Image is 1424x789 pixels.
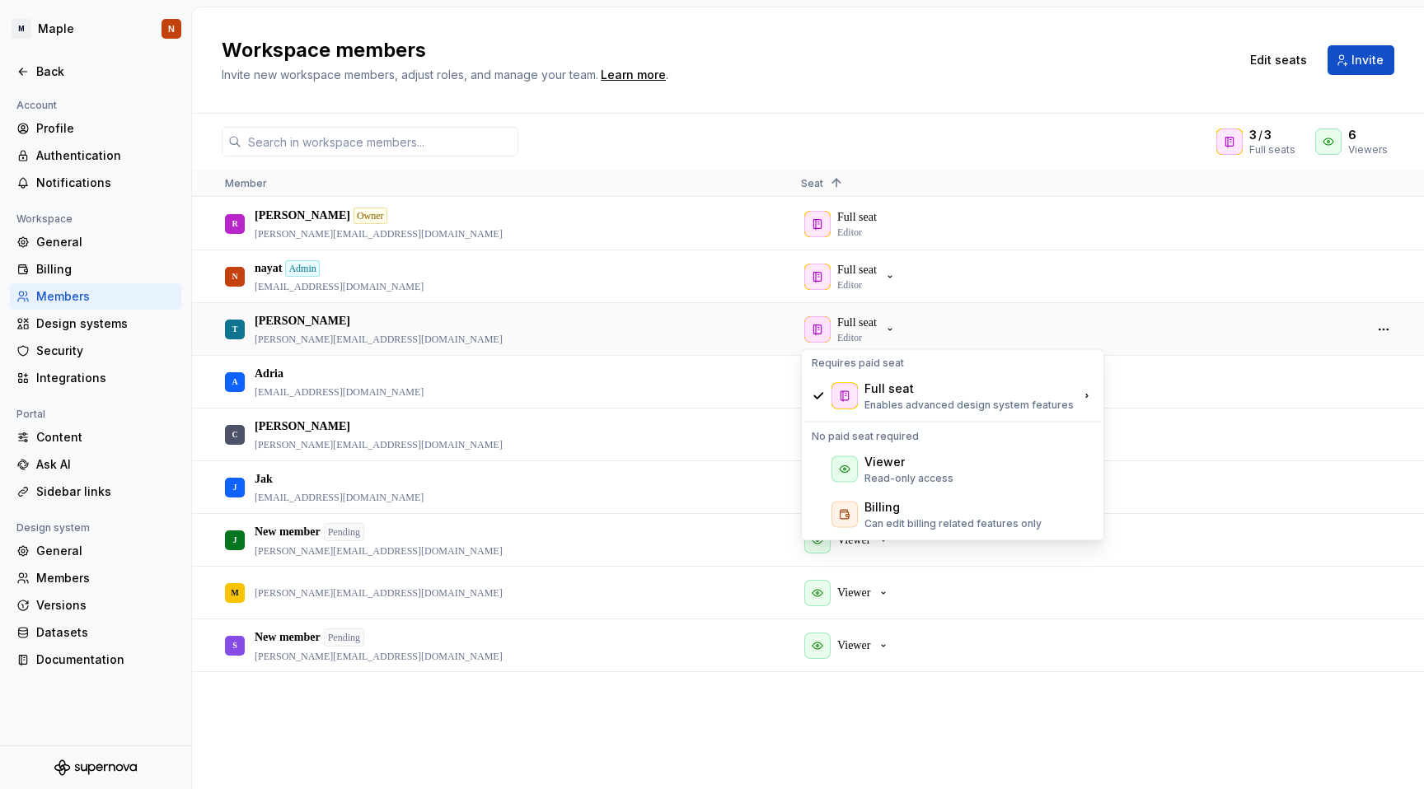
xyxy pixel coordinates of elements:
div: Pending [324,523,364,541]
div: Content [36,429,175,446]
p: [EMAIL_ADDRESS][DOMAIN_NAME] [255,385,424,399]
div: C [232,418,237,451]
p: [PERSON_NAME] [255,208,350,224]
div: Security [36,343,175,359]
p: [EMAIL_ADDRESS][DOMAIN_NAME] [255,491,424,504]
p: nayat [255,260,282,277]
div: Requires paid seat [805,353,1100,373]
p: Can edit billing related features only [864,517,1042,530]
span: 3 [1264,127,1272,143]
div: General [36,234,175,250]
button: Viewer [801,629,897,662]
div: Design systems [36,315,175,332]
svg: Supernova Logo [54,759,137,776]
p: [PERSON_NAME][EMAIL_ADDRESS][DOMAIN_NAME] [255,438,503,451]
span: Invite [1351,52,1384,68]
a: Versions [10,592,181,619]
div: Portal [10,404,52,424]
a: Notifications [10,170,181,196]
p: Viewer [837,585,870,601]
a: Profile [10,115,181,142]
div: R [232,208,237,240]
div: N [168,22,175,35]
div: M [231,577,238,609]
a: Integrations [10,365,181,391]
div: General [36,543,175,559]
div: S [232,629,237,661]
div: Notifications [36,175,175,191]
div: Datasets [36,624,175,641]
p: [PERSON_NAME][EMAIL_ADDRESS][DOMAIN_NAME] [255,650,503,663]
a: General [10,538,181,564]
div: Versions [36,597,175,614]
div: Back [36,63,175,80]
p: Read-only access [864,472,953,485]
a: Sidebar links [10,479,181,505]
div: Admin [285,260,319,277]
div: Full seat [864,380,914,397]
a: Security [10,338,181,364]
span: Invite new workspace members, adjust roles, and manage your team. [222,68,598,82]
a: Members [10,283,181,310]
button: Edit seats [1239,45,1318,75]
p: [PERSON_NAME][EMAIL_ADDRESS][DOMAIN_NAME] [255,333,503,346]
div: J [233,471,237,503]
div: J [233,524,237,556]
p: New member [255,629,321,646]
p: Viewer [837,637,870,654]
div: No paid seat required [805,427,1100,446]
p: Enables advanced design system features [864,399,1074,412]
div: Billing [864,499,900,516]
span: 3 [1249,127,1257,143]
button: Invite [1328,45,1394,75]
p: [PERSON_NAME][EMAIL_ADDRESS][DOMAIN_NAME] [255,227,503,240]
a: Learn more [601,67,666,83]
p: Full seat [837,315,877,331]
p: [PERSON_NAME][EMAIL_ADDRESS][DOMAIN_NAME] [255,586,503,600]
div: A [232,366,237,398]
p: Editor [837,331,862,344]
span: 6 [1348,127,1356,143]
div: Profile [36,120,175,137]
a: Datasets [10,619,181,646]
span: Edit seats [1250,52,1307,68]
p: [PERSON_NAME] [255,418,350,435]
p: Editor [837,278,862,292]
div: Workspace [10,209,79,229]
div: Sidebar links [36,483,175,500]
a: Members [10,565,181,591]
div: M [12,19,31,39]
p: [EMAIL_ADDRESS][DOMAIN_NAME] [255,280,424,293]
div: Authentication [36,147,175,164]
div: Ask AI [36,456,175,473]
div: Integrations [36,370,175,386]
div: T [232,313,238,345]
p: [PERSON_NAME][EMAIL_ADDRESS][DOMAIN_NAME] [255,544,503,558]
button: Full seatEditor [801,313,903,346]
a: Content [10,424,181,451]
div: Account [10,96,63,115]
div: Members [36,288,175,305]
div: Members [36,570,175,586]
a: Billing [10,256,181,282]
div: Owner [354,208,387,224]
div: Maple [38,21,74,37]
span: Member [225,177,267,189]
div: N [232,260,237,292]
a: Authentication [10,142,181,169]
input: Search in workspace members... [241,127,518,156]
p: Adria [255,366,283,382]
p: New member [255,524,321,540]
div: Viewers [1348,143,1388,156]
a: Ask AI [10,451,181,478]
button: Full seatEditor [801,260,903,293]
span: Seat [801,177,823,189]
span: . [598,69,668,82]
div: / [1249,127,1295,143]
div: Billing [36,261,175,278]
p: Full seat [837,262,877,278]
p: [PERSON_NAME] [255,313,350,329]
h2: Workspace members [222,37,1220,63]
